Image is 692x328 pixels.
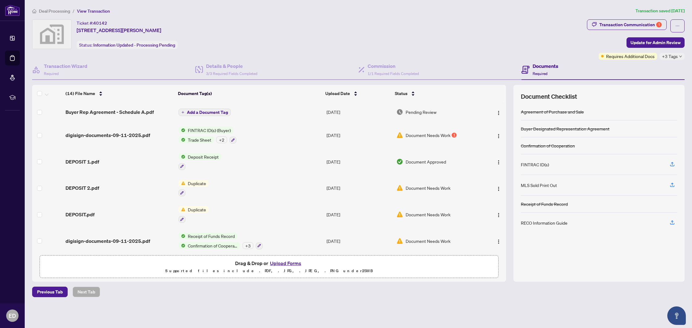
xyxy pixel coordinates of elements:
span: Duplicate [185,180,209,187]
span: Previous Tab [37,287,63,297]
button: Status IconDeposit Receipt [179,153,221,170]
img: Document Status [396,132,403,139]
span: digisign-documents-09-11-2025.pdf [65,131,150,139]
button: Logo [494,107,504,117]
button: Previous Tab [32,287,68,297]
th: (14) File Name [63,85,176,102]
span: Deposit Receipt [185,153,221,160]
img: Document Status [396,109,403,115]
span: [STREET_ADDRESS][PERSON_NAME] [77,27,161,34]
div: Status: [77,41,178,49]
span: home [32,9,36,13]
td: [DATE] [324,175,394,201]
button: Add a Document Tag [179,109,231,116]
button: Status IconReceipt of Funds RecordStatus IconConfirmation of Cooperation+3 [179,233,263,249]
td: [DATE] [324,102,394,122]
span: Buyer Rep Agreement - Schedule A.pdf [65,108,154,116]
span: Add a Document Tag [187,110,228,114]
button: Transaction Communication1 [587,19,667,30]
h4: Transaction Wizard [44,62,87,70]
span: (14) File Name [65,90,95,97]
p: Supported files include .PDF, .JPG, .JPEG, .PNG under 25 MB [44,267,495,275]
div: MLS Sold Print Out [521,182,557,189]
button: Add a Document Tag [179,108,231,116]
span: +3 Tags [662,53,678,60]
img: Logo [496,213,501,218]
span: Receipt of Funds Record [185,233,237,239]
button: Logo [494,236,504,246]
span: Update for Admin Review [631,38,681,48]
article: Transaction saved [DATE] [635,7,685,15]
span: Document Approved [406,158,446,165]
span: Document Needs Work [406,185,450,191]
span: 3/3 Required Fields Completed [206,71,257,76]
span: View Transaction [77,8,110,14]
img: Status Icon [179,233,185,239]
img: Logo [496,110,501,115]
h4: Commission [368,62,419,70]
div: FINTRAC ID(s) [521,161,549,168]
button: Logo [494,183,504,193]
span: 40142 [93,20,107,26]
img: Logo [496,239,501,244]
li: / [73,7,74,15]
div: Ticket #: [77,19,107,27]
div: Receipt of Funds Record [521,201,568,207]
span: Status [395,90,407,97]
div: Agreement of Purchase and Sale [521,108,584,115]
span: ED [9,311,16,320]
h4: Details & People [206,62,257,70]
img: Status Icon [179,153,185,160]
span: Drag & Drop orUpload FormsSupported files include .PDF, .JPG, .JPEG, .PNG under25MB [40,255,498,278]
span: digisign-documents-09-11-2025.pdf [65,237,150,245]
span: 1/1 Required Fields Completed [368,71,419,76]
span: Pending Review [406,109,437,115]
span: DEPOSIT 2.pdf [65,184,99,192]
span: DEPOSIT.pdf [65,211,95,218]
div: + 3 [243,242,253,249]
span: down [679,55,682,58]
img: Document Status [396,158,403,165]
td: [DATE] [324,122,394,148]
div: Transaction Communication [599,20,662,30]
button: Upload Forms [268,259,303,267]
span: Document Needs Work [406,238,450,244]
span: Document Checklist [521,92,577,101]
span: plus [181,111,184,114]
button: Logo [494,130,504,140]
button: Next Tab [73,287,100,297]
span: Duplicate [185,206,209,213]
div: + 2 [216,136,227,143]
img: Logo [496,160,501,165]
img: Logo [496,186,501,191]
span: Confirmation of Cooperation [185,242,240,249]
div: Buyer Designated Representation Agreement [521,125,610,132]
button: Status IconFINTRAC ID(s) (Buyer)Status IconTrade Sheet+2 [179,127,236,143]
img: Status Icon [179,206,185,213]
img: Status Icon [179,136,185,143]
button: Open asap [667,306,686,325]
span: Deal Processing [39,8,70,14]
img: Logo [496,134,501,139]
div: Confirmation of Cooperation [521,142,575,149]
th: Document Tag(s) [175,85,323,102]
img: Status Icon [179,180,185,187]
span: Information Updated - Processing Pending [93,42,175,48]
button: Logo [494,157,504,167]
span: Document Needs Work [406,132,450,139]
td: [DATE] [324,148,394,175]
div: 1 [452,133,457,138]
button: Status IconDuplicate [179,206,209,223]
span: Trade Sheet [185,136,214,143]
button: Logo [494,210,504,219]
span: FINTRAC ID(s) (Buyer) [185,127,233,134]
td: [DATE] [324,201,394,228]
button: Status IconDuplicate [179,180,209,197]
div: RECO Information Guide [521,219,568,226]
div: 1 [656,22,662,27]
span: Document Needs Work [406,211,450,218]
td: [DATE] [324,228,394,254]
th: Status [392,85,479,102]
span: Upload Date [325,90,350,97]
img: Document Status [396,185,403,191]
